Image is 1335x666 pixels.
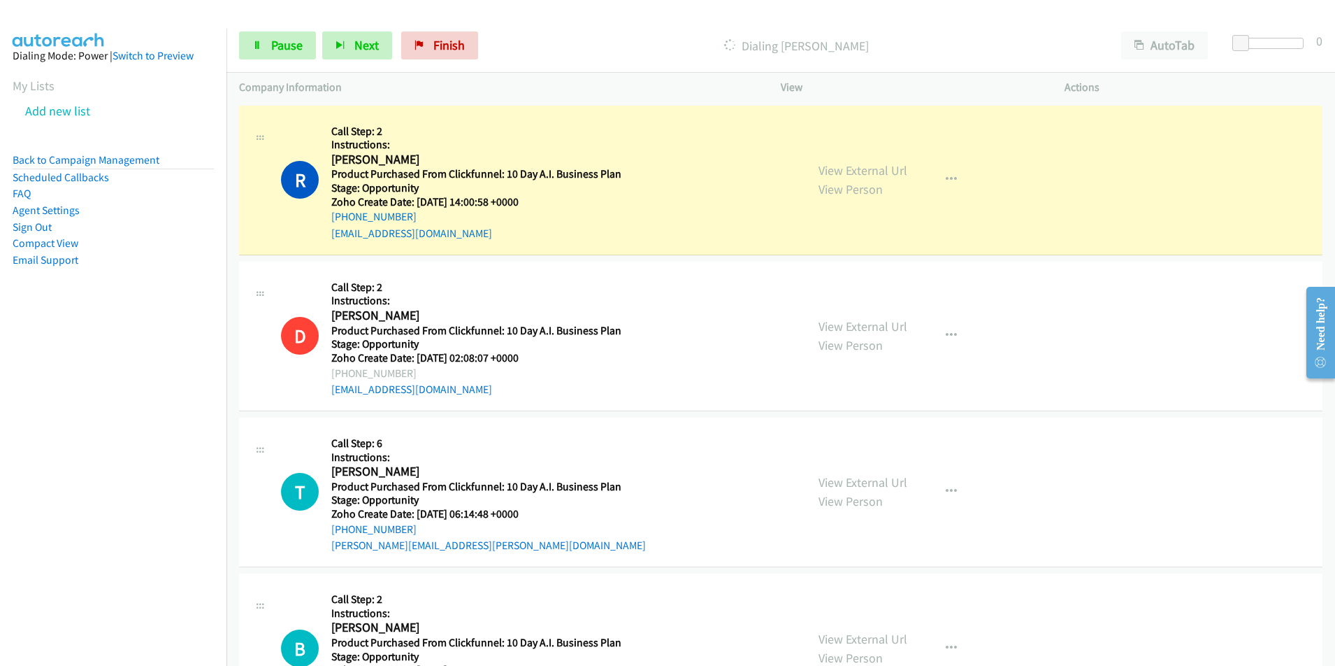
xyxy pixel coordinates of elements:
[331,437,646,451] h5: Call Step: 6
[401,31,478,59] a: Finish
[331,636,621,650] h5: Product Purchased From Clickfunnel: 10 Day A.I. Business Plan
[1065,79,1323,96] p: Actions
[13,153,159,166] a: Back to Campaign Management
[354,37,379,53] span: Next
[818,318,907,334] a: View External Url
[13,171,109,184] a: Scheduled Callbacks
[818,631,907,647] a: View External Url
[331,324,621,338] h5: Product Purchased From Clickfunnel: 10 Day A.I. Business Plan
[331,607,621,621] h5: Instructions:
[322,31,392,59] button: Next
[818,650,883,666] a: View Person
[239,79,756,96] p: Company Information
[331,480,646,494] h5: Product Purchased From Clickfunnel: 10 Day A.I. Business Plan
[331,539,646,552] a: [PERSON_NAME][EMAIL_ADDRESS][PERSON_NAME][DOMAIN_NAME]
[331,152,616,168] h2: [PERSON_NAME]
[818,337,883,353] a: View Person
[1121,31,1208,59] button: AutoTab
[818,493,883,509] a: View Person
[281,161,319,199] h1: R
[281,473,319,511] h1: T
[331,650,621,664] h5: Stage: Opportunity
[818,474,907,490] a: View External Url
[331,138,621,152] h5: Instructions:
[331,351,621,365] h5: Zoho Create Date: [DATE] 02:08:07 +0000
[331,464,616,480] h2: [PERSON_NAME]
[331,593,621,607] h5: Call Step: 2
[1239,38,1304,49] div: Delay between calls (in seconds)
[331,195,621,209] h5: Zoho Create Date: [DATE] 14:00:58 +0000
[331,493,646,507] h5: Stage: Opportunity
[433,37,465,53] span: Finish
[331,620,616,636] h2: [PERSON_NAME]
[331,451,646,465] h5: Instructions:
[331,281,621,295] h5: Call Step: 2
[113,49,194,62] a: Switch to Preview
[331,337,621,351] h5: Stage: Opportunity
[13,78,55,94] a: My Lists
[281,473,319,511] div: The call is yet to be attempted
[239,31,316,59] a: Pause
[331,507,646,521] h5: Zoho Create Date: [DATE] 06:14:48 +0000
[331,308,616,324] h2: [PERSON_NAME]
[331,365,621,382] div: [PHONE_NUMBER]
[331,227,492,240] a: [EMAIL_ADDRESS][DOMAIN_NAME]
[281,317,319,355] h1: D
[271,37,303,53] span: Pause
[13,220,52,234] a: Sign Out
[13,236,78,250] a: Compact View
[818,181,883,197] a: View Person
[818,162,907,178] a: View External Url
[13,204,80,217] a: Agent Settings
[1294,277,1335,388] iframe: Resource Center
[25,103,90,119] a: Add new list
[13,253,78,267] a: Email Support
[331,210,417,223] a: [PHONE_NUMBER]
[331,167,621,181] h5: Product Purchased From Clickfunnel: 10 Day A.I. Business Plan
[13,187,31,200] a: FAQ
[331,383,492,396] a: [EMAIL_ADDRESS][DOMAIN_NAME]
[13,48,214,64] div: Dialing Mode: Power |
[331,125,621,139] h5: Call Step: 2
[497,36,1096,55] p: Dialing [PERSON_NAME]
[281,317,319,355] div: This number is on the do not call list
[331,181,621,195] h5: Stage: Opportunity
[331,523,417,536] a: [PHONE_NUMBER]
[331,294,621,308] h5: Instructions:
[781,79,1039,96] p: View
[1316,31,1322,50] div: 0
